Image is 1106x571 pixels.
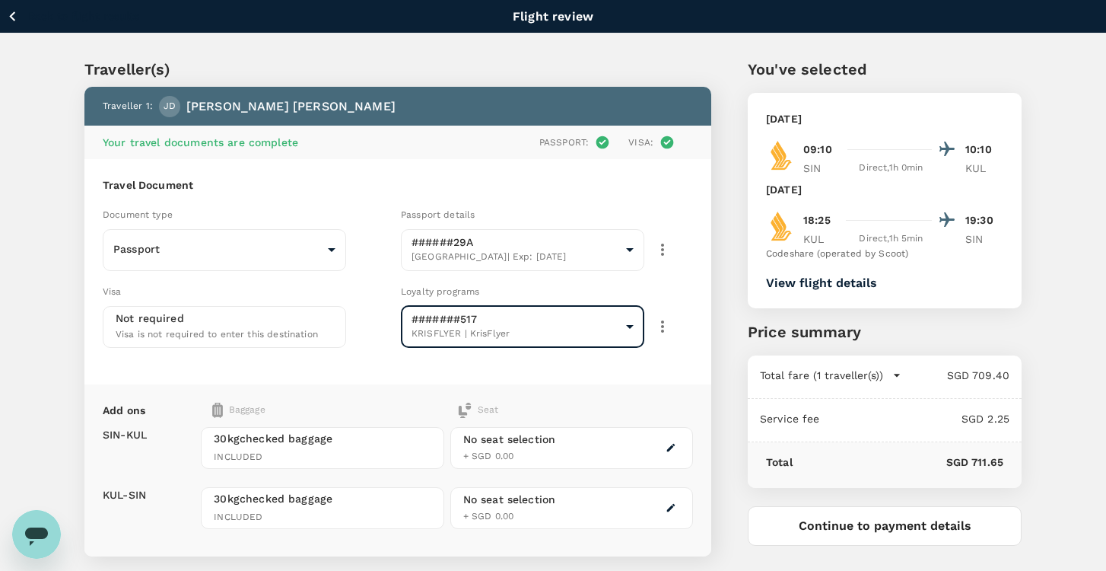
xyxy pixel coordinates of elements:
[103,231,346,269] div: Passport
[766,276,877,290] button: View flight details
[412,250,620,265] span: [GEOGRAPHIC_DATA] | Exp: [DATE]
[103,99,153,114] p: Traveller 1 :
[901,368,1009,383] p: SGD 709.40
[214,510,431,525] span: INCLUDED
[116,329,318,340] span: Visa is not required to enter this destination
[412,327,620,342] span: KRISFLYER | KrisFlyer
[116,311,184,326] p: Not required
[412,234,620,250] p: ######29A
[766,182,802,197] p: [DATE]
[214,491,431,506] span: 30kg checked baggage
[760,411,820,426] p: Service fee
[760,368,901,383] button: Total fare (1 traveller(s))
[212,403,223,418] img: baggage-icon
[6,7,139,26] button: Back to flight results
[401,301,644,352] div: #######517KRISFLYER | KrisFlyer
[803,142,832,158] p: 09:10
[103,487,146,502] p: KUL - SIN
[965,142,1003,158] p: 10:10
[164,99,176,114] span: JD
[513,8,593,26] p: Flight review
[850,231,932,247] div: Direct , 1h 5min
[103,136,298,148] span: Your travel documents are complete
[748,506,1022,546] button: Continue to payment details
[463,492,556,508] div: No seat selection
[103,427,147,442] p: SIN - KUL
[412,311,620,327] p: #######517
[766,111,802,126] p: [DATE]
[28,8,139,24] p: Back to flight results
[214,431,431,446] span: 30kg checked baggage
[401,286,479,297] span: Loyalty programs
[628,136,653,149] p: Visa :
[186,97,396,116] p: [PERSON_NAME] [PERSON_NAME]
[463,432,556,448] div: No seat selection
[793,455,1003,470] p: SGD 711.65
[850,161,932,176] div: Direct , 1h 0min
[463,451,514,461] span: + SGD 0.00
[820,411,1009,426] p: SGD 2.25
[766,247,1003,262] div: Codeshare (operated by Scoot)
[965,161,1003,176] p: KUL
[803,212,831,228] p: 18:25
[457,403,499,418] div: Seat
[803,161,841,176] p: SIN
[84,58,711,81] p: Traveller(s)
[965,231,1003,247] p: SIN
[766,140,796,171] img: SQ
[12,510,61,559] iframe: Button to launch messaging window
[766,455,793,470] p: Total
[113,241,322,257] p: Passport
[214,450,431,465] span: INCLUDED
[103,403,145,418] p: Add ons
[103,177,693,194] h6: Travel Document
[766,211,796,241] img: SQ
[463,511,514,522] span: + SGD 0.00
[103,209,173,220] span: Document type
[103,286,122,297] span: Visa
[803,231,841,247] p: KUL
[401,209,475,220] span: Passport details
[748,321,1022,343] p: Price summary
[965,212,1003,228] p: 19:30
[457,403,472,418] img: baggage-icon
[212,403,389,418] div: Baggage
[539,136,589,149] p: Passport :
[748,58,1022,81] p: You've selected
[401,225,644,276] div: ######29A[GEOGRAPHIC_DATA]| Exp: [DATE]
[760,368,883,383] p: Total fare (1 traveller(s))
